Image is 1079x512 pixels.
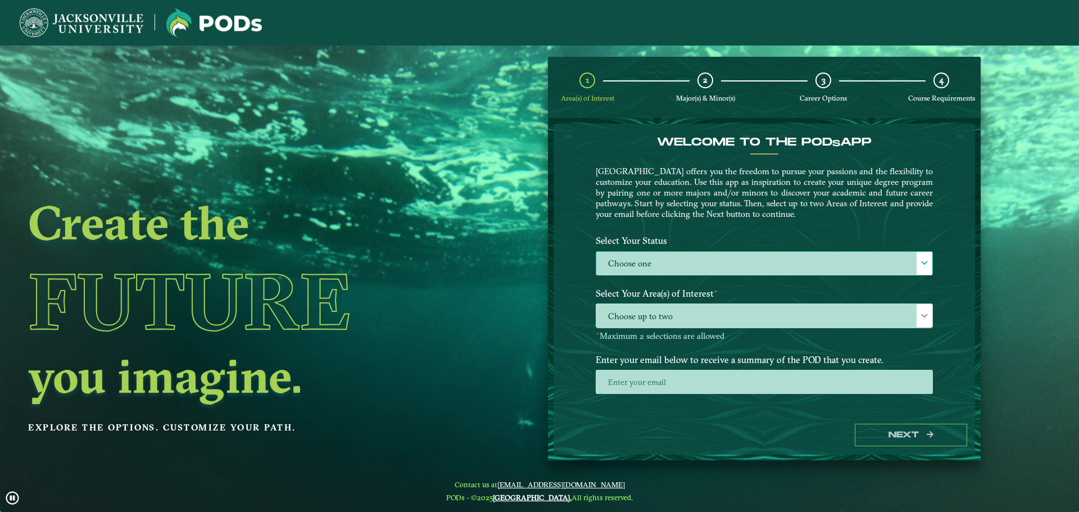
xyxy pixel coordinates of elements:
[596,329,600,337] sup: ⋆
[28,419,457,436] p: Explore the options. Customize your path.
[20,8,143,37] img: Jacksonville University logo
[493,493,572,502] a: [GEOGRAPHIC_DATA].
[587,283,941,304] label: Select Your Area(s) of Interest
[596,370,933,394] input: Enter your email
[596,166,933,219] p: [GEOGRAPHIC_DATA] offers you the freedom to pursue your passions and the flexibility to customize...
[855,424,967,447] button: Next
[497,480,625,489] a: [EMAIL_ADDRESS][DOMAIN_NAME]
[28,250,457,352] h1: Future
[596,135,933,149] h4: Welcome to the POD app
[28,352,457,400] h2: you imagine.
[800,94,847,102] span: Career Options
[939,75,944,85] span: 4
[587,349,941,370] label: Enter your email below to receive a summary of the POD that you create.
[703,75,708,85] span: 2
[586,75,590,85] span: 1
[166,8,262,37] img: Jacksonville University logo
[28,199,457,246] h2: Create the
[446,480,633,489] span: Contact us at
[596,331,933,342] p: Maximum 2 selections are allowed
[832,138,840,149] sub: s
[596,304,932,328] span: Choose up to two
[596,252,932,276] label: Choose one
[908,94,975,102] span: Course Requirements
[587,230,941,251] label: Select Your Status
[561,94,614,102] span: Area(s) of Interest
[446,493,633,502] span: PODs - ©2025 All rights reserved.
[676,94,735,102] span: Major(s) & Minor(s)
[822,75,826,85] span: 3
[714,287,718,295] sup: ⋆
